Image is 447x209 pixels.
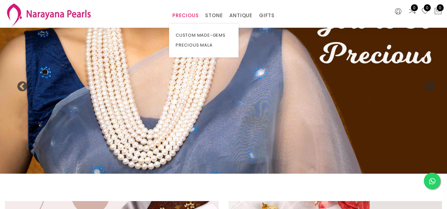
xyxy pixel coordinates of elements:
a: 0 [421,7,429,16]
a: PRECIOUS MALA [176,40,232,50]
a: STONE [205,11,223,20]
button: Previous [17,81,23,88]
a: PRECIOUS [172,11,199,20]
a: GIFTS [259,11,275,20]
button: 0 [434,7,442,16]
span: 0 [437,4,444,11]
span: 0 [411,4,418,11]
button: Next [424,81,430,88]
a: CUSTOM MADE-GEMS [176,30,232,40]
a: 0 [408,7,416,16]
span: 0 [424,4,431,11]
a: ANTIQUE [229,11,252,20]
